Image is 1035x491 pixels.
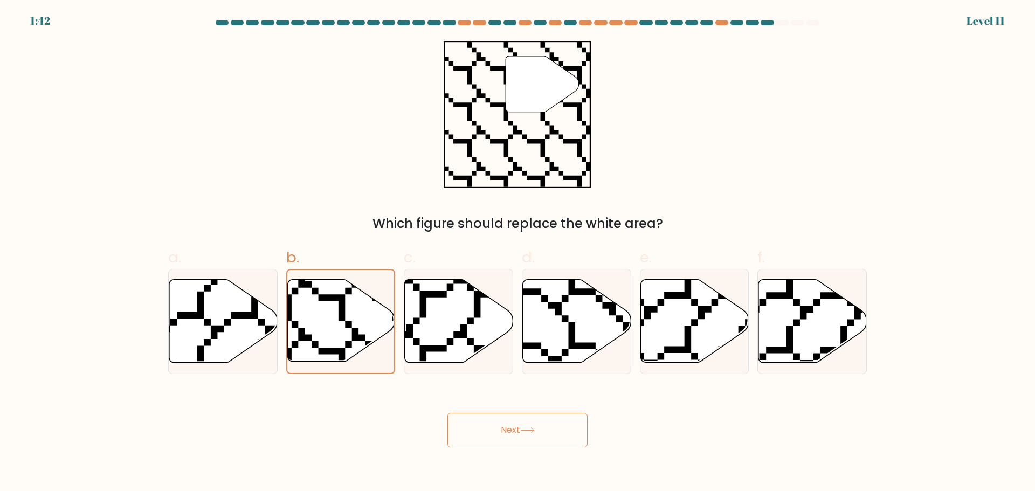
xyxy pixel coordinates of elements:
[404,247,416,268] span: c.
[506,56,579,112] g: "
[286,247,299,268] span: b.
[30,13,50,29] div: 1:42
[175,214,860,233] div: Which figure should replace the white area?
[168,247,181,268] span: a.
[522,247,535,268] span: d.
[447,413,588,447] button: Next
[757,247,765,268] span: f.
[967,13,1005,29] div: Level 11
[640,247,652,268] span: e.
